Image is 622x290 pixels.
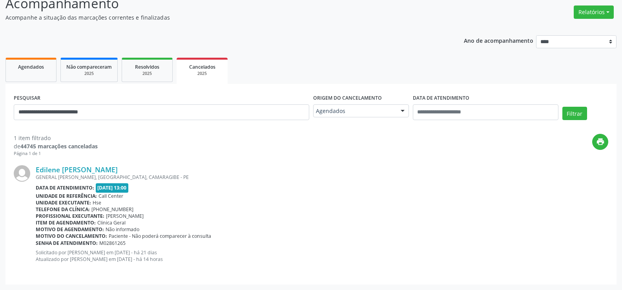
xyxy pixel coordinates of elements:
div: de [14,142,98,150]
p: Solicitado por [PERSON_NAME] em [DATE] - há 21 dias Atualizado por [PERSON_NAME] em [DATE] - há 1... [36,249,608,263]
div: 2025 [128,71,167,77]
div: 2025 [182,71,222,77]
span: Não informado [106,226,139,233]
span: [PERSON_NAME] [106,213,144,219]
span: Agendados [18,64,44,70]
span: Hse [93,199,101,206]
b: Unidade executante: [36,199,91,206]
span: [DATE] 13:00 [96,183,129,192]
a: Edilene [PERSON_NAME] [36,165,118,174]
div: 1 item filtrado [14,134,98,142]
label: Origem do cancelamento [313,92,382,104]
b: Item de agendamento: [36,219,96,226]
div: 2025 [66,71,112,77]
b: Telefone da clínica: [36,206,90,213]
span: Resolvidos [135,64,159,70]
span: [PHONE_NUMBER] [91,206,133,213]
div: GENERAL [PERSON_NAME], [GEOGRAPHIC_DATA], CAMARAGIBE - PE [36,174,608,181]
button: Filtrar [562,107,587,120]
button: print [592,134,608,150]
p: Acompanhe a situação das marcações correntes e finalizadas [5,13,433,22]
strong: 44745 marcações canceladas [20,142,98,150]
label: DATA DE ATENDIMENTO [413,92,469,104]
span: Não compareceram [66,64,112,70]
span: Cancelados [189,64,215,70]
b: Senha de atendimento: [36,240,98,246]
button: Relatórios [574,5,614,19]
b: Motivo de agendamento: [36,226,104,233]
span: M02861265 [99,240,126,246]
b: Motivo do cancelamento: [36,233,107,239]
b: Data de atendimento: [36,184,94,191]
span: Paciente - Não poderá comparecer à consulta [109,233,211,239]
p: Ano de acompanhamento [464,35,533,45]
span: Agendados [316,107,393,115]
i: print [596,137,605,146]
label: PESQUISAR [14,92,40,104]
img: img [14,165,30,182]
b: Profissional executante: [36,213,104,219]
div: Página 1 de 1 [14,150,98,157]
span: Call Center [98,193,123,199]
b: Unidade de referência: [36,193,97,199]
span: Clinica Geral [97,219,126,226]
